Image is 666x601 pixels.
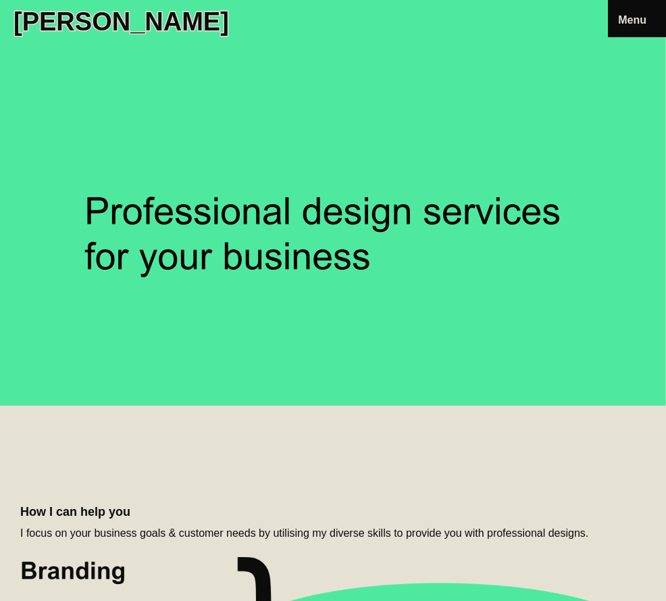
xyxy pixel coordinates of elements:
h1: [PERSON_NAME] [14,7,229,37]
p: ‍ [20,416,646,429]
p: I focus on your business goals & customer needs by utilising my diverse skills to provide you wit... [20,527,646,540]
h2: How I can help you [20,504,646,520]
div: Menu [618,14,646,27]
p: ‍ [20,436,646,450]
p: ‍ [20,477,646,490]
p: ‍ [20,456,646,470]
